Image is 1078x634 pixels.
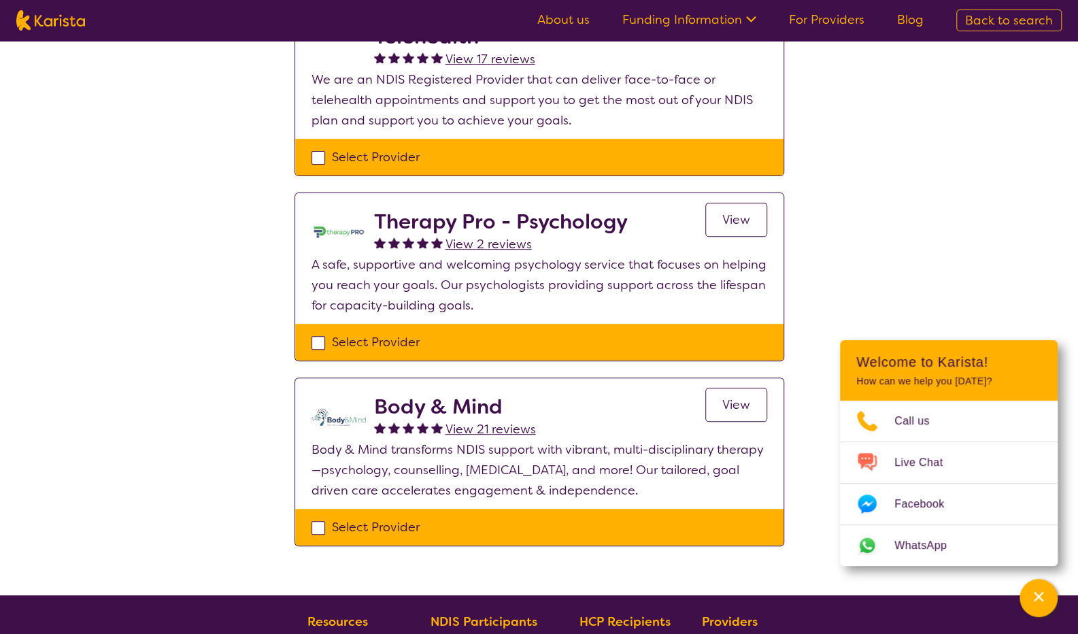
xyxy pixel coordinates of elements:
[374,422,386,433] img: fullstar
[956,10,1062,31] a: Back to search
[445,419,536,439] a: View 21 reviews
[374,395,536,419] h2: Body & Mind
[445,234,532,254] a: View 2 reviews
[856,354,1041,370] h2: Welcome to Karista!
[431,52,443,63] img: fullstar
[702,614,758,630] b: Providers
[840,525,1058,566] a: Web link opens in a new tab.
[374,210,628,234] h2: Therapy Pro - Psychology
[840,340,1058,566] div: Channel Menu
[789,12,864,28] a: For Providers
[311,254,767,316] p: A safe, supportive and welcoming psychology service that focuses on helping you reach your goals....
[311,395,366,439] img: qmpolprhjdhzpcuekzqg.svg
[431,237,443,248] img: fullstar
[403,422,414,433] img: fullstar
[307,614,368,630] b: Resources
[705,203,767,237] a: View
[388,52,400,63] img: fullstar
[722,397,750,413] span: View
[894,535,963,556] span: WhatsApp
[445,236,532,252] span: View 2 reviews
[417,52,428,63] img: fullstar
[374,237,386,248] img: fullstar
[311,69,767,131] p: We are an NDIS Registered Provider that can deliver face-to-face or telehealth appointments and s...
[403,52,414,63] img: fullstar
[431,422,443,433] img: fullstar
[417,422,428,433] img: fullstar
[722,212,750,228] span: View
[1020,579,1058,617] button: Channel Menu
[388,422,400,433] img: fullstar
[894,411,946,431] span: Call us
[311,210,366,254] img: dzo1joyl8vpkomu9m2qk.jpg
[705,388,767,422] a: View
[894,452,959,473] span: Live Chat
[622,12,756,28] a: Funding Information
[965,12,1053,29] span: Back to search
[374,52,386,63] img: fullstar
[417,237,428,248] img: fullstar
[388,237,400,248] img: fullstar
[445,421,536,437] span: View 21 reviews
[897,12,924,28] a: Blog
[537,12,590,28] a: About us
[445,51,535,67] span: View 17 reviews
[445,49,535,69] a: View 17 reviews
[311,439,767,501] p: Body & Mind transforms NDIS support with vibrant, multi-disciplinary therapy—psychology, counsell...
[431,614,537,630] b: NDIS Participants
[16,10,85,31] img: Karista logo
[894,494,960,514] span: Facebook
[579,614,670,630] b: HCP Recipients
[840,401,1058,566] ul: Choose channel
[856,376,1041,387] p: How can we help you [DATE]?
[403,237,414,248] img: fullstar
